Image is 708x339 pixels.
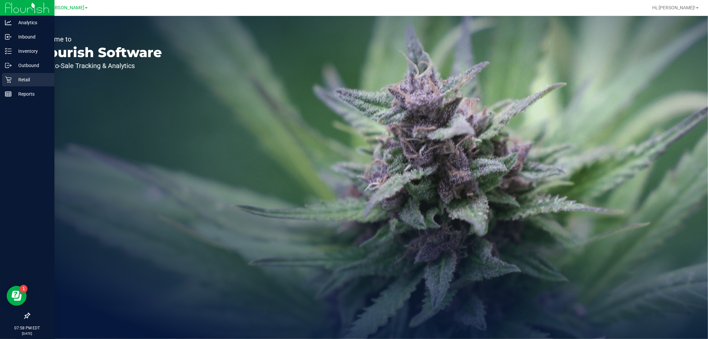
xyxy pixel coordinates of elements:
[3,331,51,336] p: [DATE]
[36,36,162,42] p: Welcome to
[5,48,12,54] inline-svg: Inventory
[652,5,695,10] span: Hi, [PERSON_NAME]!
[12,19,51,27] p: Analytics
[5,62,12,69] inline-svg: Outbound
[5,91,12,97] inline-svg: Reports
[12,33,51,41] p: Inbound
[3,325,51,331] p: 07:58 PM EDT
[5,76,12,83] inline-svg: Retail
[20,285,28,293] iframe: Resource center unread badge
[12,90,51,98] p: Reports
[12,47,51,55] p: Inventory
[5,34,12,40] inline-svg: Inbound
[12,76,51,84] p: Retail
[12,61,51,69] p: Outbound
[7,286,27,306] iframe: Resource center
[5,19,12,26] inline-svg: Analytics
[48,5,84,11] span: [PERSON_NAME]
[36,62,162,69] p: Seed-to-Sale Tracking & Analytics
[36,46,162,59] p: Flourish Software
